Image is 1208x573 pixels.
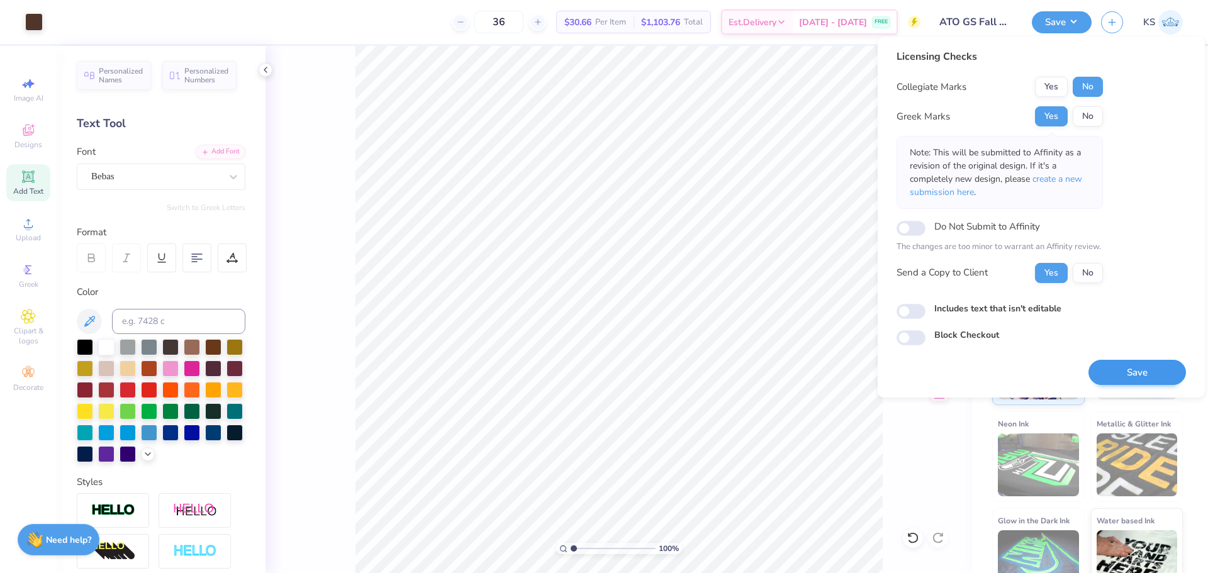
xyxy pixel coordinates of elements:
img: Neon Ink [998,433,1079,496]
label: Font [77,145,96,159]
button: Switch to Greek Letters [167,203,245,213]
label: Do Not Submit to Affinity [934,218,1040,235]
span: Per Item [595,16,626,29]
p: The changes are too minor to warrant an Affinity review. [897,241,1103,253]
span: Est. Delivery [729,16,776,29]
button: No [1073,263,1103,283]
span: Designs [14,140,42,150]
button: Yes [1035,106,1068,126]
a: KS [1143,10,1183,35]
span: KS [1143,15,1155,30]
span: Personalized Names [99,67,143,84]
span: [DATE] - [DATE] [799,16,867,29]
span: Upload [16,233,41,243]
div: Text Tool [77,115,245,132]
img: Negative Space [173,544,217,559]
span: FREE [875,18,888,26]
strong: Need help? [46,534,91,546]
button: No [1073,106,1103,126]
div: Add Font [196,145,245,159]
span: Metallic & Glitter Ink [1097,417,1171,430]
input: e.g. 7428 c [112,309,245,334]
span: Neon Ink [998,417,1029,430]
button: Save [1088,360,1186,386]
span: $1,103.76 [641,16,680,29]
div: Format [77,225,247,240]
label: Includes text that isn't editable [934,302,1061,315]
img: Stroke [91,503,135,518]
span: Image AI [14,93,43,103]
div: Color [77,285,245,299]
img: Metallic & Glitter Ink [1097,433,1178,496]
span: Water based Ink [1097,514,1155,527]
button: Yes [1035,263,1068,283]
div: Send a Copy to Client [897,265,988,280]
div: Collegiate Marks [897,80,966,94]
div: Greek Marks [897,109,950,124]
img: Shadow [173,503,217,518]
img: 3d Illusion [91,542,135,562]
button: Save [1032,11,1092,33]
button: Yes [1035,77,1068,97]
span: Personalized Numbers [184,67,229,84]
span: Decorate [13,382,43,392]
span: Greek [19,279,38,289]
span: $30.66 [564,16,591,29]
input: – – [474,11,523,33]
button: No [1073,77,1103,97]
p: Note: This will be submitted to Affinity as a revision of the original design. If it's a complete... [910,146,1090,199]
span: 100 % [659,543,679,554]
div: Styles [77,475,245,489]
span: Total [684,16,703,29]
img: Kath Sales [1158,10,1183,35]
div: Licensing Checks [897,49,1103,64]
label: Block Checkout [934,328,999,342]
span: Clipart & logos [6,326,50,346]
span: Add Text [13,186,43,196]
span: Glow in the Dark Ink [998,514,1070,527]
input: Untitled Design [930,9,1022,35]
